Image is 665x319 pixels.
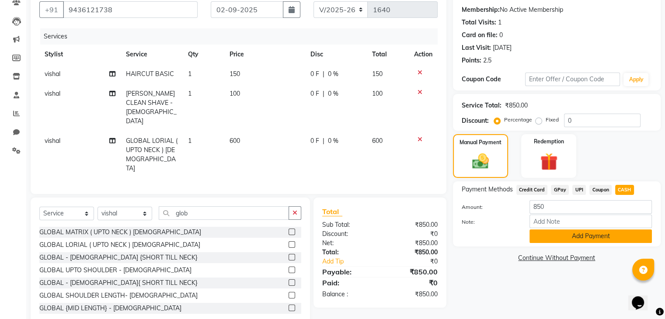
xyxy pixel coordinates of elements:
div: ₹0 [380,229,444,239]
span: 150 [372,70,383,78]
div: ₹850.00 [380,248,444,257]
label: Redemption [534,138,564,146]
span: 0 F [310,136,319,146]
div: GLOBAL SHOULDER LENGTH- [DEMOGRAPHIC_DATA] [39,291,198,300]
div: 1 [498,18,501,27]
span: 600 [372,137,383,145]
div: ₹850.00 [505,101,528,110]
div: GLOBAL - [DEMOGRAPHIC_DATA]{ SHORT TILL NECK} [39,278,198,288]
input: Amount [529,200,652,214]
div: GLOBAL MATRIX ( UPTO NECK ) [DEMOGRAPHIC_DATA] [39,228,201,237]
span: 1 [188,90,191,97]
span: 1 [188,70,191,78]
div: Services [40,28,444,45]
div: Sub Total: [316,220,380,229]
div: Last Visit: [462,43,491,52]
span: vishal [45,137,60,145]
span: [PERSON_NAME] CLEAN SHAVE - [DEMOGRAPHIC_DATA] [126,90,177,125]
div: 2.5 [483,56,491,65]
label: Percentage [504,116,532,124]
button: Apply [623,73,648,86]
div: Net: [316,239,380,248]
span: | [323,136,324,146]
span: 150 [230,70,240,78]
span: Coupon [589,185,612,195]
span: | [323,89,324,98]
div: Discount: [316,229,380,239]
div: ₹850.00 [380,290,444,299]
img: _gift.svg [535,151,563,173]
th: Total [367,45,409,64]
button: +91 [39,1,64,18]
div: Balance : [316,290,380,299]
div: ₹850.00 [380,267,444,277]
span: HAIRCUT BASIC [126,70,174,78]
span: 100 [372,90,383,97]
th: Price [224,45,305,64]
th: Action [409,45,438,64]
div: Service Total: [462,101,501,110]
label: Fixed [546,116,559,124]
div: Payable: [316,267,380,277]
label: Manual Payment [460,139,501,146]
span: UPI [572,185,586,195]
input: Search by Name/Mobile/Email/Code [63,1,198,18]
span: 0 % [328,69,338,79]
span: 0 F [310,69,319,79]
span: Total [322,207,342,216]
div: GLOBAL {MID LENGTH} - [DEMOGRAPHIC_DATA] [39,304,181,313]
div: ₹850.00 [380,239,444,248]
span: GLOBAL LORIAL ( UPTO NECK ) [DEMOGRAPHIC_DATA] [126,137,178,172]
th: Stylist [39,45,121,64]
span: 0 % [328,89,338,98]
div: GLOBAL UPTO SHOULDER - [DEMOGRAPHIC_DATA] [39,266,191,275]
th: Qty [183,45,224,64]
div: Membership: [462,5,500,14]
button: Add Payment [529,229,652,243]
div: Paid: [316,277,380,288]
div: Coupon Code [462,75,525,84]
span: 1 [188,137,191,145]
input: Enter Offer / Coupon Code [525,73,620,86]
span: vishal [45,70,60,78]
div: ₹850.00 [380,220,444,229]
div: Points: [462,56,481,65]
div: Total: [316,248,380,257]
iframe: chat widget [628,284,656,310]
a: Continue Without Payment [455,253,659,263]
span: vishal [45,90,60,97]
div: ₹0 [380,277,444,288]
div: ₹0 [390,257,444,266]
div: GLOBAL LORIAL ( UPTO NECK ) [DEMOGRAPHIC_DATA] [39,240,200,250]
span: 0 % [328,136,338,146]
span: 100 [230,90,240,97]
span: CASH [615,185,634,195]
span: GPay [551,185,569,195]
div: No Active Membership [462,5,652,14]
span: 0 F [310,89,319,98]
div: Card on file: [462,31,498,40]
input: Search or Scan [159,206,289,220]
label: Note: [455,218,523,226]
input: Add Note [529,215,652,228]
div: Discount: [462,116,489,125]
div: Total Visits: [462,18,496,27]
a: Add Tip [316,257,390,266]
label: Amount: [455,203,523,211]
th: Service [121,45,183,64]
div: 0 [499,31,503,40]
img: _cash.svg [467,152,494,171]
div: GLOBAL - [DEMOGRAPHIC_DATA] {SHORT TILL NECK} [39,253,198,262]
th: Disc [305,45,367,64]
span: Credit Card [516,185,548,195]
span: | [323,69,324,79]
span: Payment Methods [462,185,513,194]
span: 600 [230,137,240,145]
div: [DATE] [493,43,512,52]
